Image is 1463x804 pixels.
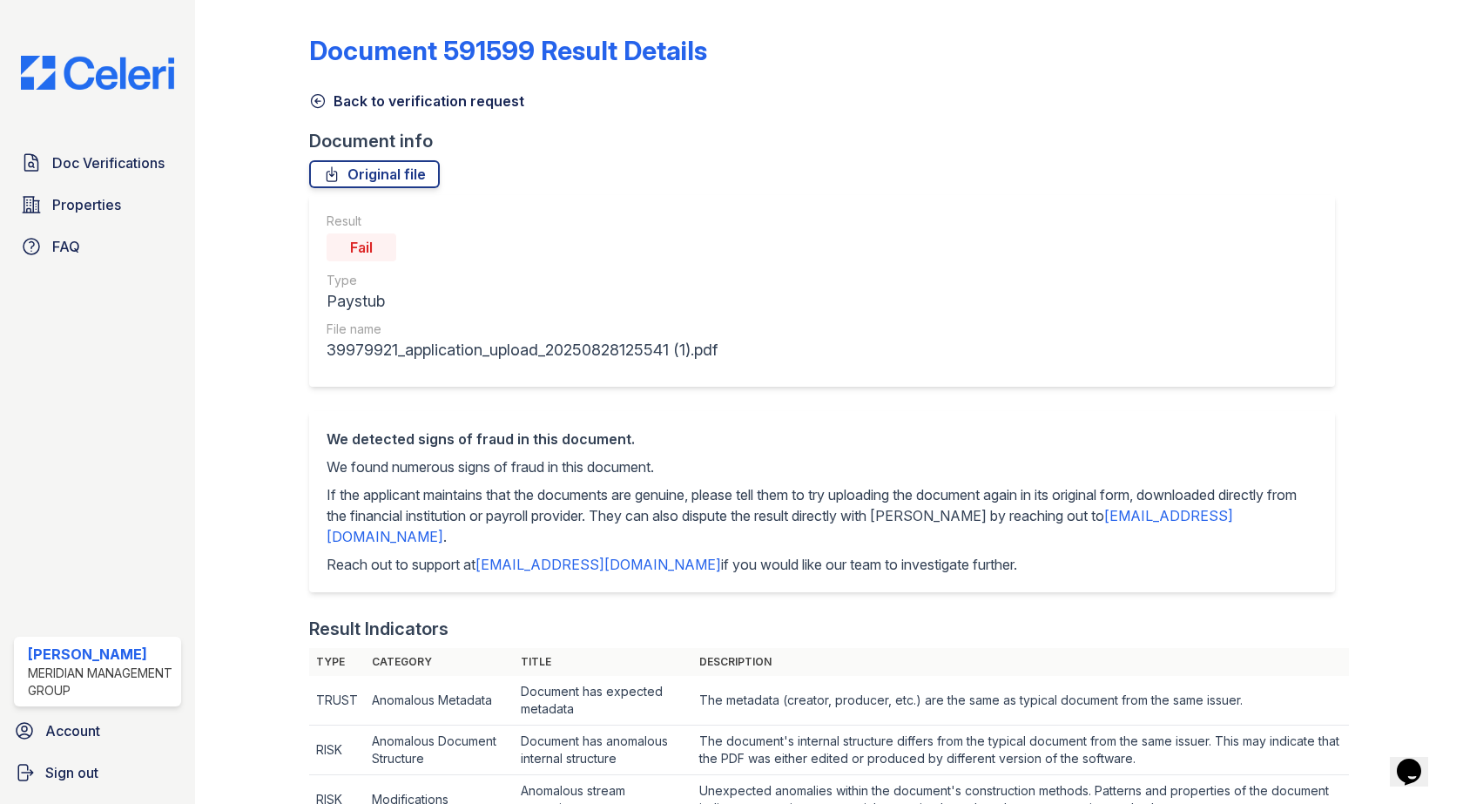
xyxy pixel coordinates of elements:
[692,726,1349,775] td: The document's internal structure differs from the typical document from the same issuer. This ma...
[443,528,447,545] span: .
[365,726,513,775] td: Anomalous Document Structure
[327,213,718,230] div: Result
[52,236,80,257] span: FAQ
[14,187,181,222] a: Properties
[14,229,181,264] a: FAQ
[52,194,121,215] span: Properties
[514,726,692,775] td: Document has anomalous internal structure
[309,676,365,726] td: TRUST
[327,554,1317,575] p: Reach out to support at if you would like our team to investigate further.
[309,35,707,66] a: Document 591599 Result Details
[514,648,692,676] th: Title
[365,676,513,726] td: Anomalous Metadata
[365,648,513,676] th: Category
[309,726,365,775] td: RISK
[475,556,721,573] a: [EMAIL_ADDRESS][DOMAIN_NAME]
[28,644,174,665] div: [PERSON_NAME]
[692,676,1349,726] td: The metadata (creator, producer, etc.) are the same as typical document from the same issuer.
[45,720,100,741] span: Account
[327,456,1317,477] p: We found numerous signs of fraud in this document.
[7,56,188,90] img: CE_Logo_Blue-a8612792a0a2168367f1c8372b55b34899dd931a85d93a1a3d3e32e68fde9ad4.png
[52,152,165,173] span: Doc Verifications
[309,648,365,676] th: Type
[7,755,188,790] a: Sign out
[28,665,174,699] div: Meridian Management Group
[309,129,1348,153] div: Document info
[309,617,448,641] div: Result Indicators
[14,145,181,180] a: Doc Verifications
[692,648,1349,676] th: Description
[327,429,1317,449] div: We detected signs of fraud in this document.
[327,338,718,362] div: 39979921_application_upload_20250828125541 (1).pdf
[327,233,396,261] div: Fail
[1390,734,1446,787] iframe: chat widget
[327,321,718,338] div: File name
[514,676,692,726] td: Document has expected metadata
[327,289,718,314] div: Paystub
[309,160,440,188] a: Original file
[7,713,188,748] a: Account
[327,484,1317,547] p: If the applicant maintains that the documents are genuine, please tell them to try uploading the ...
[327,272,718,289] div: Type
[45,762,98,783] span: Sign out
[309,91,524,111] a: Back to verification request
